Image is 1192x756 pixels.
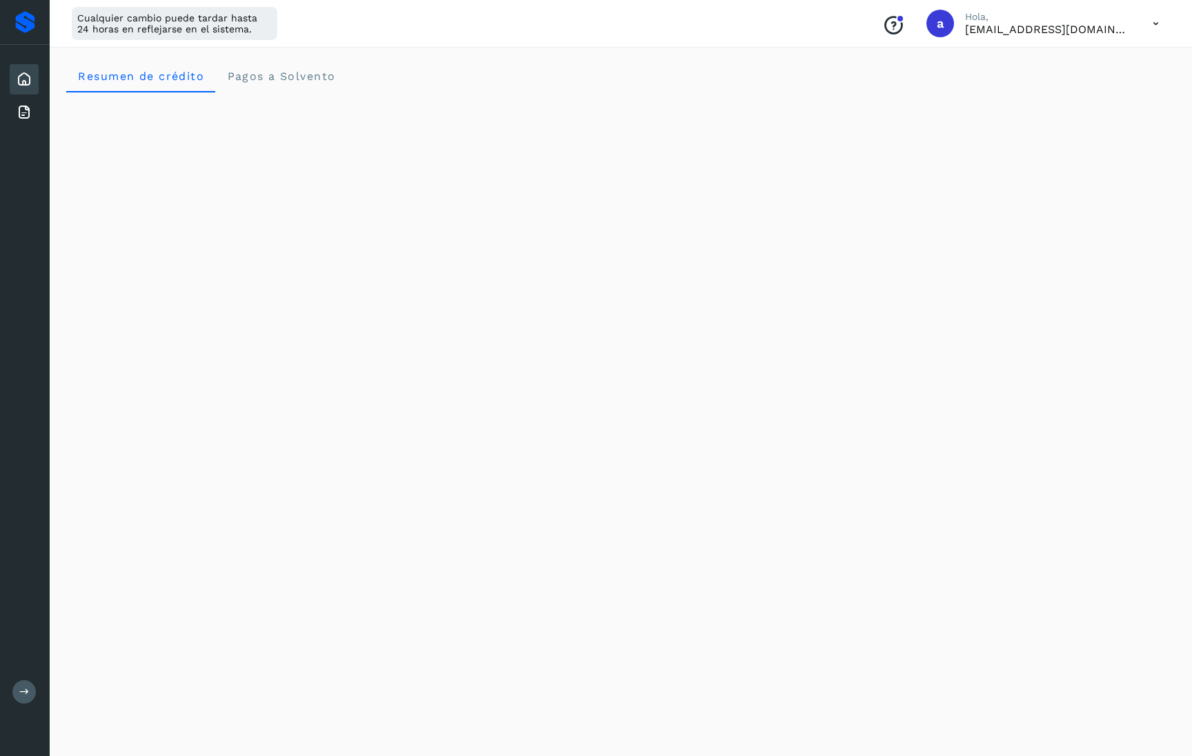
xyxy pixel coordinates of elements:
div: Facturas [10,97,39,128]
div: Cualquier cambio puede tardar hasta 24 horas en reflejarse en el sistema. [72,7,277,40]
p: amagos@fletesmagos.com.mx [965,23,1131,36]
div: Inicio [10,64,39,94]
span: Pagos a Solvento [226,70,335,83]
p: Hola, [965,11,1131,23]
span: Resumen de crédito [77,70,204,83]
